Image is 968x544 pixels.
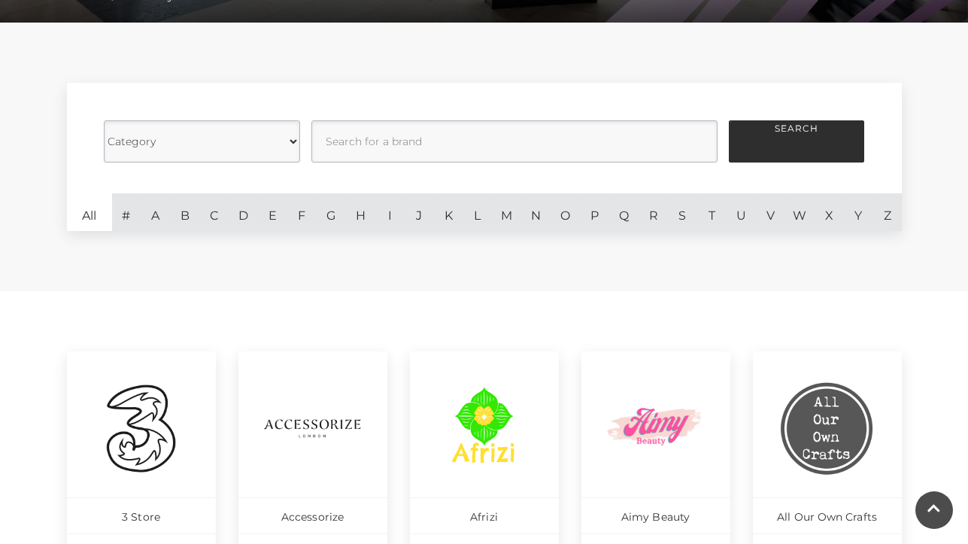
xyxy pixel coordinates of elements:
p: Accessorize [238,497,387,533]
a: I [375,193,405,231]
a: Z [872,193,902,231]
a: All [67,193,112,231]
p: All Our Own Crafts [753,497,902,533]
p: 3 Store [67,497,216,533]
input: Search for a brand [311,120,718,163]
p: Aimy Beauty [581,497,730,533]
a: W [785,193,815,231]
a: U [727,193,756,231]
a: S [668,193,697,231]
a: R [639,193,668,231]
a: # [112,193,141,231]
p: Afrizi [410,497,559,533]
a: H [346,193,375,231]
a: A [141,193,170,231]
a: V [756,193,785,231]
a: J [405,193,434,231]
a: L [463,193,493,231]
a: F [287,193,317,231]
a: M [492,193,521,231]
a: C [199,193,229,231]
a: N [521,193,551,231]
a: X [815,193,844,231]
a: Q [609,193,639,231]
a: O [551,193,580,231]
button: Search [729,120,864,163]
a: Y [844,193,873,231]
a: K [434,193,463,231]
a: B [170,193,199,231]
a: E [258,193,287,231]
a: P [580,193,609,231]
a: G [317,193,346,231]
a: D [229,193,258,231]
a: T [697,193,727,231]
